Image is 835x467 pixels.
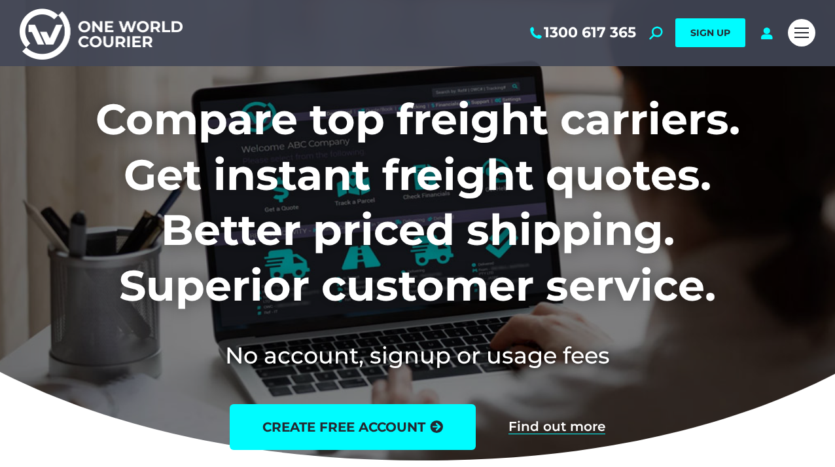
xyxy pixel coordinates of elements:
[20,7,183,60] img: One World Courier
[20,339,815,371] h2: No account, signup or usage fees
[20,92,815,313] h1: Compare top freight carriers. Get instant freight quotes. Better priced shipping. Superior custom...
[230,404,476,450] a: create free account
[690,27,730,39] span: SIGN UP
[788,19,815,47] a: Mobile menu icon
[527,24,636,41] a: 1300 617 365
[675,18,745,47] a: SIGN UP
[508,420,605,434] a: Find out more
